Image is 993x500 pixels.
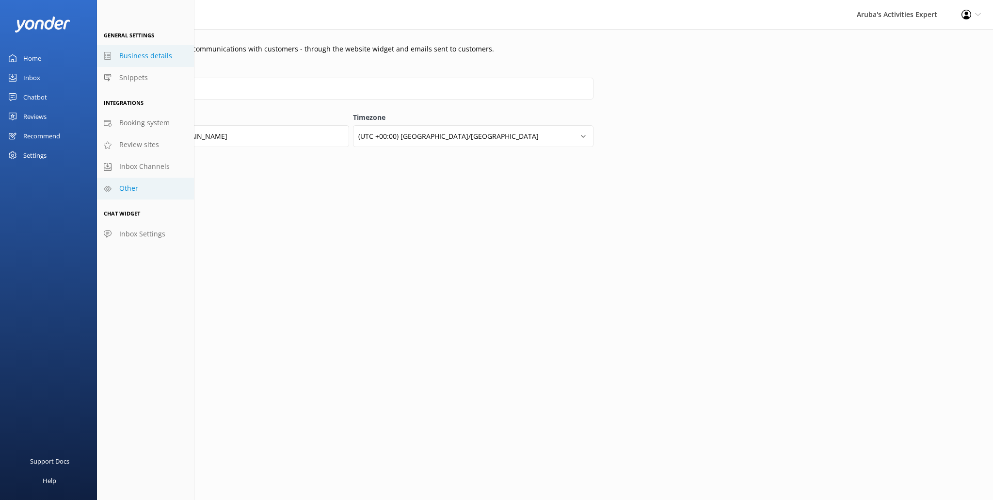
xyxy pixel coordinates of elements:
span: Booking system [119,117,170,128]
span: General Settings [104,32,154,39]
div: Help [43,471,56,490]
div: Reviews [23,107,47,126]
div: Recommend [23,126,60,146]
label: Business name [109,64,593,75]
span: Business details [119,50,172,61]
div: Home [23,49,41,68]
a: Snippets [97,67,194,89]
span: Chat Widget [104,210,140,217]
a: Inbox Channels [97,156,194,178]
div: Support Docs [30,451,69,471]
span: Inbox Channels [119,161,170,172]
label: Email [109,112,349,123]
div: Inbox [23,68,40,87]
p: These details are used in communications with customers - through the website widget and emails s... [109,44,593,54]
span: Snippets [119,72,148,83]
div: Chatbot [23,87,47,107]
div: Settings [23,146,47,165]
label: Timezone [353,112,593,123]
img: yonder-white-logo.png [15,17,70,33]
a: Booking system [97,112,194,134]
a: Review sites [97,134,194,156]
a: Inbox Settings [97,223,194,245]
span: Review sites [119,139,159,150]
span: Integrations [104,99,144,106]
a: Other [97,178,194,200]
span: Other [119,183,138,194]
a: Business details [97,45,194,67]
span: Inbox Settings [119,229,165,239]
